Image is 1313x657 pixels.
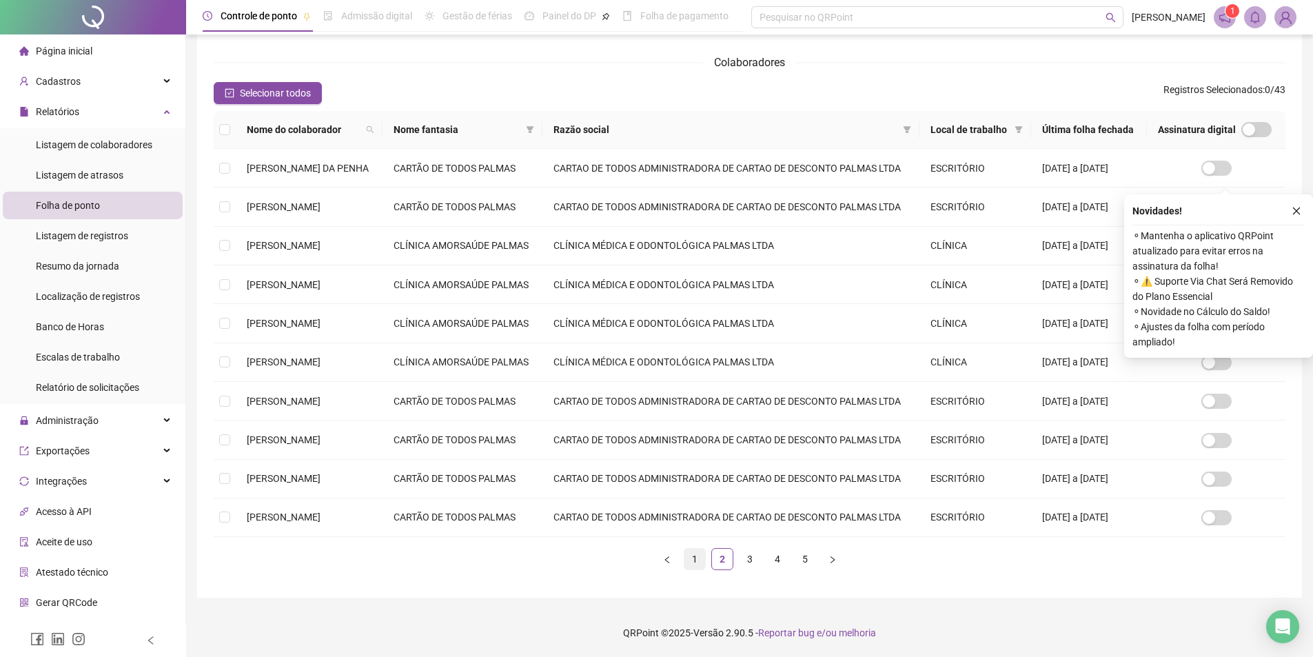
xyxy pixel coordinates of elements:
[36,506,92,517] span: Acesso à API
[919,149,1031,188] td: ESCRITÓRIO
[919,227,1031,265] td: CLÍNICA
[712,549,733,569] a: 2
[542,460,919,498] td: CARTAO DE TODOS ADMINISTRADORA DE CARTAO DE DESCONTO PALMAS LTDA
[602,12,610,21] span: pushpin
[36,321,104,332] span: Banco de Horas
[525,11,534,21] span: dashboard
[739,548,761,570] li: 3
[203,11,212,21] span: clock-circle
[1292,206,1301,216] span: close
[247,318,320,329] span: [PERSON_NAME]
[794,548,816,570] li: 5
[214,82,322,104] button: Selecionar todos
[36,476,87,487] span: Integrações
[247,279,320,290] span: [PERSON_NAME]
[36,536,92,547] span: Aceite de uso
[36,139,152,150] span: Listagem de colaboradores
[1031,421,1147,459] td: [DATE] a [DATE]
[36,261,119,272] span: Resumo da jornada
[1158,122,1236,137] span: Assinatura digital
[19,107,29,117] span: file
[36,352,120,363] span: Escalas de trabalho
[247,434,320,445] span: [PERSON_NAME]
[656,548,678,570] li: Página anterior
[1031,460,1147,498] td: [DATE] a [DATE]
[684,549,705,569] a: 1
[919,382,1031,421] td: ESCRITÓRIO
[442,10,512,21] span: Gestão de férias
[383,421,542,459] td: CARTÃO DE TODOS PALMAS
[542,421,919,459] td: CARTAO DE TODOS ADMINISTRADORA DE CARTAO DE DESCONTO PALMAS LTDA
[919,265,1031,304] td: CLÍNICA
[1163,84,1263,95] span: Registros Selecionados
[30,632,44,646] span: facebook
[795,549,815,569] a: 5
[640,10,729,21] span: Folha de pagamento
[542,265,919,304] td: CLÍNICA MÉDICA E ODONTOLÓGICA PALMAS LTDA
[1031,227,1147,265] td: [DATE] a [DATE]
[36,567,108,578] span: Atestado técnico
[1132,228,1305,274] span: ⚬ Mantenha o aplicativo QRPoint atualizado para evitar erros na assinatura da folha!
[663,556,671,564] span: left
[383,227,542,265] td: CLÍNICA AMORSAÚDE PALMAS
[323,11,333,21] span: file-done
[36,230,128,241] span: Listagem de registros
[247,512,320,523] span: [PERSON_NAME]
[1031,149,1147,188] td: [DATE] a [DATE]
[383,460,542,498] td: CARTÃO DE TODOS PALMAS
[1031,265,1147,304] td: [DATE] a [DATE]
[366,125,374,134] span: search
[383,304,542,343] td: CLÍNICA AMORSAÚDE PALMAS
[394,122,520,137] span: Nome fantasia
[36,445,90,456] span: Exportações
[383,343,542,382] td: CLÍNICA AMORSAÚDE PALMAS
[684,548,706,570] li: 1
[1132,274,1305,304] span: ⚬ ⚠️ Suporte Via Chat Será Removido do Plano Essencial
[186,609,1313,657] footer: QRPoint © 2025 - 2.90.5 -
[930,122,1009,137] span: Local de trabalho
[303,12,311,21] span: pushpin
[1249,11,1261,23] span: bell
[247,356,320,367] span: [PERSON_NAME]
[36,415,99,426] span: Administração
[36,46,92,57] span: Página inicial
[1275,7,1296,28] img: 50702
[1219,11,1231,23] span: notification
[903,125,911,134] span: filter
[247,201,320,212] span: [PERSON_NAME]
[1012,119,1026,140] span: filter
[542,304,919,343] td: CLÍNICA MÉDICA E ODONTOLÓGICA PALMAS LTDA
[247,122,360,137] span: Nome do colaborador
[19,537,29,547] span: audit
[656,548,678,570] button: left
[240,85,311,101] span: Selecionar todos
[919,343,1031,382] td: CLÍNICA
[542,10,596,21] span: Painel do DP
[919,188,1031,226] td: ESCRITÓRIO
[1031,343,1147,382] td: [DATE] a [DATE]
[383,149,542,188] td: CARTÃO DE TODOS PALMAS
[1163,82,1285,104] span: : 0 / 43
[383,188,542,226] td: CARTÃO DE TODOS PALMAS
[19,416,29,425] span: lock
[822,548,844,570] li: Próxima página
[828,556,837,564] span: right
[363,119,377,140] span: search
[526,125,534,134] span: filter
[19,46,29,56] span: home
[146,636,156,645] span: left
[1015,125,1023,134] span: filter
[1230,6,1235,16] span: 1
[1031,111,1147,149] th: Última folha fechada
[36,382,139,393] span: Relatório de solicitações
[1106,12,1116,23] span: search
[19,446,29,456] span: export
[221,10,297,21] span: Controle de ponto
[1031,498,1147,537] td: [DATE] a [DATE]
[919,498,1031,537] td: ESCRITÓRIO
[1132,10,1205,25] span: [PERSON_NAME]
[36,170,123,181] span: Listagem de atrasos
[247,240,320,251] span: [PERSON_NAME]
[711,548,733,570] li: 2
[1031,304,1147,343] td: [DATE] a [DATE]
